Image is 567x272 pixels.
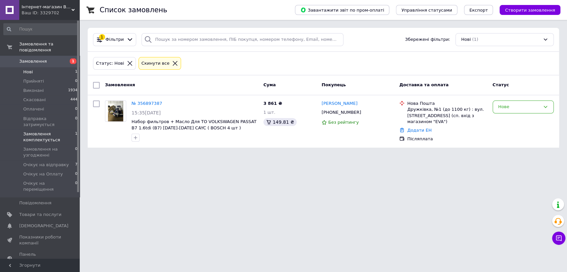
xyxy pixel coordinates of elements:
[23,162,69,168] span: Очікує на відправку
[23,97,46,103] span: Скасовані
[106,36,124,43] span: Фільтри
[70,97,77,103] span: 444
[19,200,51,206] span: Повідомлення
[75,162,77,168] span: 7
[19,251,61,263] span: Панель управління
[19,212,61,218] span: Товари та послуги
[23,116,75,128] span: Відправка затримується
[140,60,171,67] div: Cкинути все
[300,7,384,13] span: Завантажити звіт по пром-оплаті
[19,234,61,246] span: Показники роботи компанії
[23,131,75,143] span: Замовлення комплектується
[263,101,282,106] span: 3 861 ₴
[493,7,560,12] a: Створити замовлення
[75,78,77,84] span: 0
[263,110,275,115] span: 1 шт.
[100,6,167,14] h1: Список замовлень
[75,146,77,158] span: 0
[500,5,560,15] button: Створити замовлення
[19,41,80,53] span: Замовлення та повідомлення
[22,4,71,10] span: Інтернет-магазин BBB AvTo
[493,82,509,87] span: Статус
[23,180,75,192] span: Очікує на переміщення
[95,60,126,67] div: Статус: Нові
[68,88,77,94] span: 1934
[108,101,124,121] img: Фото товару
[405,36,450,43] span: Збережені фільтри:
[396,5,457,15] button: Управління статусами
[132,119,256,130] a: Набор фильтров + Масло Для ТО VOLKSWAGEN PASSAT B7 1.6tdi (B7) [DATE]-[DATE] CAYC ( BOSCH 4 шт )
[75,131,77,143] span: 1
[472,37,478,42] span: (1)
[23,106,44,112] span: Оплачені
[132,110,161,115] span: 15:35[DATE]
[105,82,135,87] span: Замовлення
[498,103,540,110] div: Нове
[3,23,78,35] input: Пошук
[401,8,452,13] span: Управління статусами
[22,10,80,16] div: Ваш ID: 3329702
[142,33,343,46] input: Пошук за номером замовлення, ПІБ покупця, номером телефону, Email, номером накладної
[407,101,487,106] div: Нова Пошта
[407,106,487,125] div: Дружківка, №1 (до 1100 кг) : вул. [STREET_ADDRESS] (сп. вхід з магазином "EVA")
[407,128,431,133] a: Додати ЕН
[23,146,75,158] span: Замовлення на узгодженні
[23,88,44,94] span: Виконані
[461,36,471,43] span: Нові
[552,232,565,245] button: Чат з покупцем
[70,58,76,64] span: 1
[328,120,359,125] span: Без рейтингу
[322,82,346,87] span: Покупець
[263,82,276,87] span: Cума
[19,223,68,229] span: [DEMOGRAPHIC_DATA]
[23,171,63,177] span: Очікує на Оплату
[469,8,488,13] span: Експорт
[23,78,44,84] span: Прийняті
[75,69,77,75] span: 1
[75,106,77,112] span: 0
[322,101,357,107] a: [PERSON_NAME]
[23,69,33,75] span: Нові
[75,180,77,192] span: 0
[99,34,105,40] div: 1
[295,5,389,15] button: Завантажити звіт по пром-оплаті
[19,58,47,64] span: Замовлення
[407,136,487,142] div: Післяплата
[464,5,493,15] button: Експорт
[505,8,555,13] span: Створити замовлення
[320,108,362,117] div: [PHONE_NUMBER]
[263,118,297,126] div: 149.81 ₴
[75,171,77,177] span: 0
[75,116,77,128] span: 0
[399,82,448,87] span: Доставка та оплата
[105,101,126,122] a: Фото товару
[132,101,162,106] a: № 356897387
